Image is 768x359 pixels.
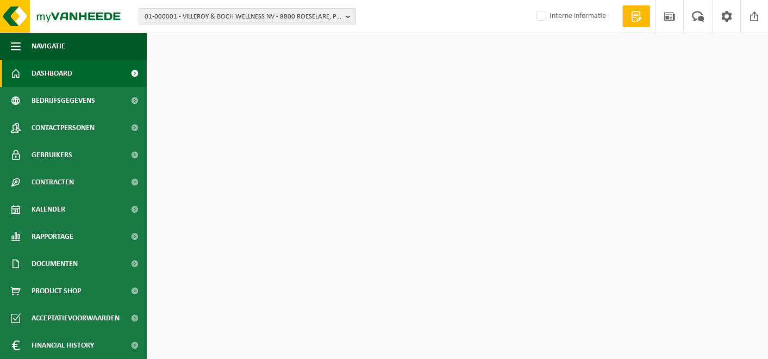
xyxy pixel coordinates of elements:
span: Product Shop [32,277,81,305]
span: Gebruikers [32,141,72,169]
span: Acceptatievoorwaarden [32,305,120,332]
span: Dashboard [32,60,72,87]
span: Rapportage [32,223,73,250]
span: Navigatie [32,33,65,60]
span: 01-000001 - VILLEROY & BOCH WELLNESS NV - 8800 ROESELARE, POPULIERSTRAAT 1 [145,9,341,25]
span: Bedrijfsgegevens [32,87,95,114]
span: Contactpersonen [32,114,95,141]
span: Documenten [32,250,78,277]
button: 01-000001 - VILLEROY & BOCH WELLNESS NV - 8800 ROESELARE, POPULIERSTRAAT 1 [139,8,356,24]
label: Interne informatie [534,8,606,24]
span: Kalender [32,196,65,223]
span: Contracten [32,169,74,196]
span: Financial History [32,332,94,359]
